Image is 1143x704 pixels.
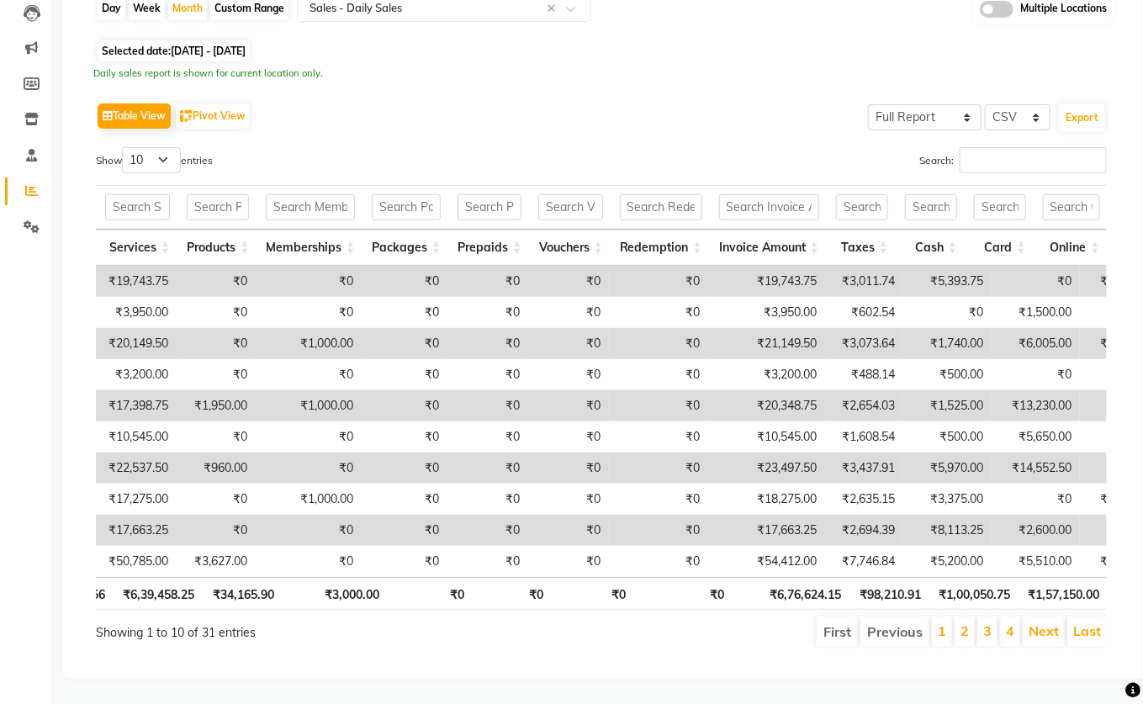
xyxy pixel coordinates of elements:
input: Search Packages [372,194,441,220]
th: ₹3,000.00 [283,577,389,610]
td: ₹17,398.75 [88,390,177,421]
th: Invoice Amount: activate to sort column ascending [711,230,828,266]
td: ₹0 [992,359,1080,390]
select: Showentries [122,147,181,173]
input: Search Memberships [266,194,355,220]
td: ₹1,608.54 [825,421,903,453]
button: Table View [98,103,171,129]
input: Search Products [187,194,249,220]
input: Search Taxes [836,194,888,220]
label: Search: [919,147,1107,173]
div: Daily sales report is shown for current location only. [93,66,1116,81]
th: Vouchers: activate to sort column ascending [530,230,611,266]
td: ₹17,663.25 [88,515,177,546]
th: Products: activate to sort column ascending [178,230,257,266]
td: ₹0 [609,297,708,328]
td: ₹488.14 [825,359,903,390]
td: ₹1,950.00 [177,390,256,421]
input: Search Online [1043,194,1100,220]
input: Search Prepaids [458,194,521,220]
td: ₹1,000.00 [256,390,362,421]
td: ₹0 [177,266,256,297]
td: ₹13,230.00 [992,390,1080,421]
td: ₹0 [362,546,447,577]
td: ₹3,073.64 [825,328,903,359]
th: Memberships: activate to sort column ascending [257,230,363,266]
th: ₹34,165.90 [203,577,283,610]
td: ₹0 [256,297,362,328]
input: Search Services [105,194,170,220]
td: ₹0 [177,328,256,359]
td: ₹0 [177,484,256,515]
th: ₹0 [634,577,733,610]
span: [DATE] - [DATE] [171,45,246,57]
td: ₹0 [528,359,609,390]
th: ₹0 [553,577,634,610]
th: Services: activate to sort column ascending [97,230,178,266]
th: Packages: activate to sort column ascending [363,230,449,266]
td: ₹0 [447,515,528,546]
td: ₹0 [177,421,256,453]
td: ₹0 [177,515,256,546]
td: ₹0 [362,453,447,484]
td: ₹0 [256,421,362,453]
td: ₹21,149.50 [708,328,825,359]
input: Search Vouchers [538,194,602,220]
td: ₹0 [609,515,708,546]
td: ₹20,149.50 [88,328,177,359]
th: Prepaids: activate to sort column ascending [449,230,530,266]
td: ₹0 [362,297,447,328]
td: ₹0 [447,484,528,515]
td: ₹0 [362,359,447,390]
td: ₹0 [256,546,362,577]
td: ₹7,746.84 [825,546,903,577]
td: ₹0 [177,297,256,328]
a: 3 [983,622,992,639]
td: ₹0 [528,328,609,359]
a: 2 [960,622,969,639]
th: ₹0 [388,577,472,610]
td: ₹1,740.00 [903,328,992,359]
td: ₹500.00 [903,421,992,453]
td: ₹0 [362,328,447,359]
td: ₹0 [528,297,609,328]
input: Search Invoice Amount [719,194,819,220]
a: Last [1073,622,1101,639]
td: ₹5,510.00 [992,546,1080,577]
td: ₹0 [256,266,362,297]
td: ₹22,537.50 [88,453,177,484]
th: Taxes: activate to sort column ascending [828,230,897,266]
th: Redemption: activate to sort column ascending [611,230,711,266]
img: pivot.png [180,110,193,123]
td: ₹20,348.75 [708,390,825,421]
td: ₹5,200.00 [903,546,992,577]
td: ₹0 [528,421,609,453]
td: ₹23,497.50 [708,453,825,484]
td: ₹2,694.39 [825,515,903,546]
td: ₹3,200.00 [88,359,177,390]
th: ₹6,76,624.15 [733,577,850,610]
td: ₹0 [362,421,447,453]
td: ₹1,000.00 [256,484,362,515]
td: ₹0 [609,328,708,359]
td: ₹0 [362,484,447,515]
td: ₹3,627.00 [177,546,256,577]
label: Show entries [96,147,213,173]
td: ₹3,950.00 [88,297,177,328]
button: Pivot View [176,103,250,129]
td: ₹14,552.50 [992,453,1080,484]
td: ₹0 [362,266,447,297]
td: ₹1,000.00 [256,328,362,359]
td: ₹5,393.75 [903,266,992,297]
span: Selected date: [98,40,250,61]
th: ₹0 [473,577,553,610]
td: ₹960.00 [177,453,256,484]
td: ₹0 [256,359,362,390]
td: ₹2,600.00 [992,515,1080,546]
td: ₹3,011.74 [825,266,903,297]
th: ₹6,39,458.25 [114,577,203,610]
td: ₹0 [992,266,1080,297]
td: ₹0 [447,453,528,484]
td: ₹18,275.00 [708,484,825,515]
th: ₹1,00,050.75 [929,577,1019,610]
